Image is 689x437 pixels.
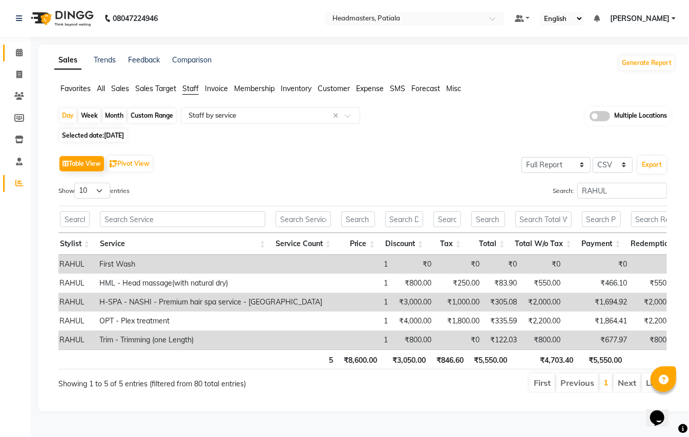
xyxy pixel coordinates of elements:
[58,183,130,199] label: Show entries
[172,55,212,64] a: Comparison
[566,255,632,274] td: ₹0
[205,84,228,93] span: Invoice
[513,349,578,369] th: ₹4,703.40
[128,108,176,123] div: Custom Range
[522,274,566,293] td: ₹550.00
[433,211,461,227] input: Search Tax
[94,255,327,274] td: First Wash
[234,84,275,93] span: Membership
[128,55,160,64] a: Feedback
[54,331,94,349] td: RAHUL
[333,111,342,121] span: Clear all
[338,349,382,369] th: ₹8,600.00
[469,349,513,369] th: ₹5,550.00
[94,293,327,312] td: H-SPA - NASHI - Premium hair spa service - [GEOGRAPHIC_DATA]
[54,255,94,274] td: RAHUL
[59,108,76,123] div: Day
[466,233,510,255] th: Total: activate to sort column ascending
[632,312,681,331] td: ₹2,200.00
[436,331,485,349] td: ₹0
[270,233,336,255] th: Service Count: activate to sort column ascending
[327,312,393,331] td: 1
[626,233,686,255] th: Redemption: activate to sort column ascending
[614,111,667,121] span: Multiple Locations
[522,293,566,312] td: ₹2,000.00
[646,396,679,427] iframe: chat widget
[100,211,265,227] input: Search Service
[632,274,681,293] td: ₹550.00
[78,108,100,123] div: Week
[356,84,384,93] span: Expense
[603,377,609,387] a: 1
[54,274,94,293] td: RAHUL
[578,349,627,369] th: ₹5,550.00
[436,312,485,331] td: ₹1,800.00
[58,373,303,389] div: Showing 1 to 5 of 5 entries (filtered from 80 total entries)
[553,183,667,199] label: Search:
[428,233,466,255] th: Tax: activate to sort column ascending
[471,211,505,227] input: Search Total
[411,84,440,93] span: Forecast
[336,233,380,255] th: Price: activate to sort column ascending
[632,255,681,274] td: ₹0
[54,293,94,312] td: RAHUL
[631,211,681,227] input: Search Redemption
[318,84,350,93] span: Customer
[485,274,522,293] td: ₹83.90
[107,156,152,171] button: Pivot View
[94,274,327,293] td: HML - Head massage(with natural dry)
[582,211,621,227] input: Search Payment
[632,331,681,349] td: ₹800.00
[393,255,436,274] td: ₹0
[382,349,431,369] th: ₹3,050.00
[281,84,311,93] span: Inventory
[327,293,393,312] td: 1
[113,4,158,33] b: 08047224946
[97,84,105,93] span: All
[54,312,94,331] td: RAHUL
[393,293,436,312] td: ₹3,000.00
[522,331,566,349] td: ₹800.00
[135,84,176,93] span: Sales Target
[385,211,424,227] input: Search Discount
[485,255,522,274] td: ₹0
[111,84,129,93] span: Sales
[59,156,104,171] button: Table View
[566,274,632,293] td: ₹466.10
[522,312,566,331] td: ₹2,200.00
[485,293,522,312] td: ₹305.08
[327,255,393,274] td: 1
[54,51,81,70] a: Sales
[436,255,485,274] td: ₹0
[577,233,626,255] th: Payment: activate to sort column ascending
[393,331,436,349] td: ₹800.00
[393,274,436,293] td: ₹800.00
[638,156,666,173] button: Export
[436,293,485,312] td: ₹1,000.00
[522,255,566,274] td: ₹0
[327,331,393,349] td: 1
[566,312,632,331] td: ₹1,864.41
[327,274,393,293] td: 1
[380,233,429,255] th: Discount: activate to sort column ascending
[182,84,199,93] span: Staff
[510,233,577,255] th: Total W/o Tax: activate to sort column ascending
[94,312,327,331] td: OPT - Plex treatment
[485,331,522,349] td: ₹122.03
[94,331,327,349] td: Trim - Trimming (one Length)
[102,108,126,123] div: Month
[341,211,375,227] input: Search Price
[632,293,681,312] td: ₹2,000.00
[446,84,461,93] span: Misc
[610,13,670,24] span: [PERSON_NAME]
[26,4,96,33] img: logo
[60,84,91,93] span: Favorites
[60,211,90,227] input: Search Stylist
[59,129,127,142] span: Selected date:
[431,349,469,369] th: ₹846.60
[577,183,667,199] input: Search:
[566,331,632,349] td: ₹677.97
[436,274,485,293] td: ₹250.00
[390,84,405,93] span: SMS
[95,233,270,255] th: Service: activate to sort column ascending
